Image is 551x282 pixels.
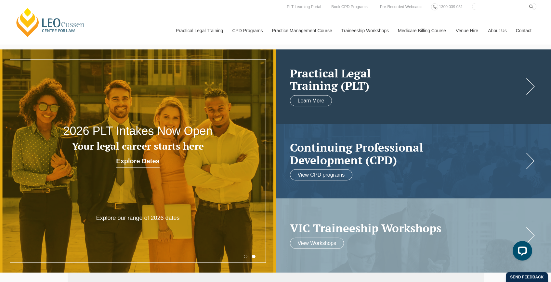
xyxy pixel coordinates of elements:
a: Traineeship Workshops [336,17,393,45]
a: Practical Legal Training [171,17,228,45]
a: VIC Traineeship Workshops [290,222,524,235]
a: Pre-Recorded Webcasts [378,3,424,10]
button: 2 [252,255,256,258]
a: Learn More [290,95,332,106]
a: View CPD programs [290,169,353,181]
p: Explore our range of 2026 dates [83,214,193,222]
a: Explore Dates [116,155,159,168]
a: View Workshops [290,237,344,248]
a: Contact [511,17,536,45]
a: Continuing ProfessionalDevelopment (CPD) [290,141,524,166]
h2: Practical Legal Training (PLT) [290,67,524,92]
h2: Continuing Professional Development (CPD) [290,141,524,166]
a: PLT Learning Portal [285,3,323,10]
a: Practical LegalTraining (PLT) [290,67,524,92]
a: CPD Programs [227,17,267,45]
button: 1 [244,255,247,258]
h3: Your legal career starts here [55,141,221,152]
a: Venue Hire [451,17,483,45]
span: 1300 039 031 [439,5,463,9]
a: Practice Management Course [267,17,336,45]
a: About Us [483,17,511,45]
iframe: LiveChat chat widget [507,238,535,266]
h2: 2026 PLT Intakes Now Open [55,125,221,138]
a: Medicare Billing Course [393,17,451,45]
a: Book CPD Programs [330,3,369,10]
a: [PERSON_NAME] Centre for Law [15,7,86,38]
a: 1300 039 031 [437,3,464,10]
